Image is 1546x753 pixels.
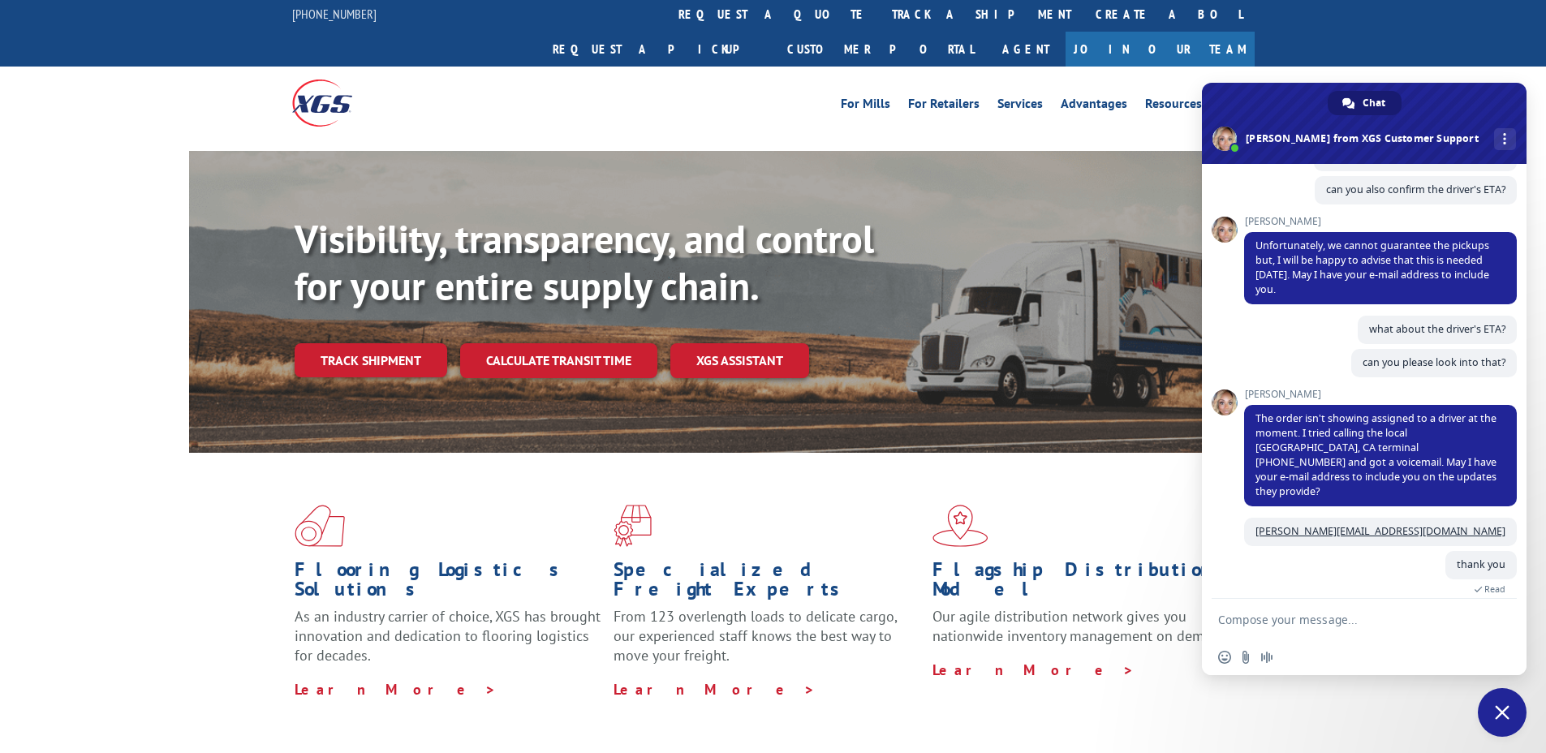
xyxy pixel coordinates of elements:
h1: Flooring Logistics Solutions [295,560,601,607]
a: Services [997,97,1043,115]
div: More channels [1494,128,1516,150]
a: Agent [986,32,1066,67]
span: Chat [1363,91,1385,115]
p: From 123 overlength loads to delicate cargo, our experienced staff knows the best way to move you... [614,607,920,679]
a: Join Our Team [1066,32,1255,67]
span: [PERSON_NAME] [1244,216,1517,227]
a: Learn More > [614,680,816,699]
span: Read [1484,583,1505,595]
h1: Flagship Distribution Model [932,560,1239,607]
span: can you also confirm the driver's ETA? [1326,183,1505,196]
a: [PERSON_NAME][EMAIL_ADDRESS][DOMAIN_NAME] [1255,524,1505,538]
span: As an industry carrier of choice, XGS has brought innovation and dedication to flooring logistics... [295,607,601,665]
span: Insert an emoji [1218,651,1231,664]
b: Visibility, transparency, and control for your entire supply chain. [295,213,874,311]
span: Send a file [1239,651,1252,664]
img: xgs-icon-total-supply-chain-intelligence-red [295,505,345,547]
span: what about the driver's ETA? [1369,322,1505,336]
span: [PERSON_NAME] [1244,389,1517,400]
img: xgs-icon-focused-on-flooring-red [614,505,652,547]
a: XGS ASSISTANT [670,343,809,378]
div: Chat [1328,91,1402,115]
span: Audio message [1260,651,1273,664]
span: Our agile distribution network gives you nationwide inventory management on demand. [932,607,1231,645]
span: The order isn't showing assigned to a driver at the moment. I tried calling the local [GEOGRAPHIC... [1255,411,1496,498]
span: can you please look into that? [1363,355,1505,369]
span: thank you [1457,557,1505,571]
a: Customer Portal [775,32,986,67]
a: Advantages [1061,97,1127,115]
img: xgs-icon-flagship-distribution-model-red [932,505,988,547]
textarea: Compose your message... [1218,613,1475,627]
a: For Retailers [908,97,980,115]
a: Resources [1145,97,1202,115]
a: Track shipment [295,343,447,377]
a: Learn More > [295,680,497,699]
div: Close chat [1478,688,1527,737]
a: Learn More > [932,660,1135,679]
a: Request a pickup [540,32,775,67]
a: Calculate transit time [460,343,657,378]
h1: Specialized Freight Experts [614,560,920,607]
a: [PHONE_NUMBER] [292,6,377,22]
span: Unfortunately, we cannot guarantee the pickups but, I will be happy to advise that this is needed... [1255,239,1489,296]
a: For Mills [841,97,890,115]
